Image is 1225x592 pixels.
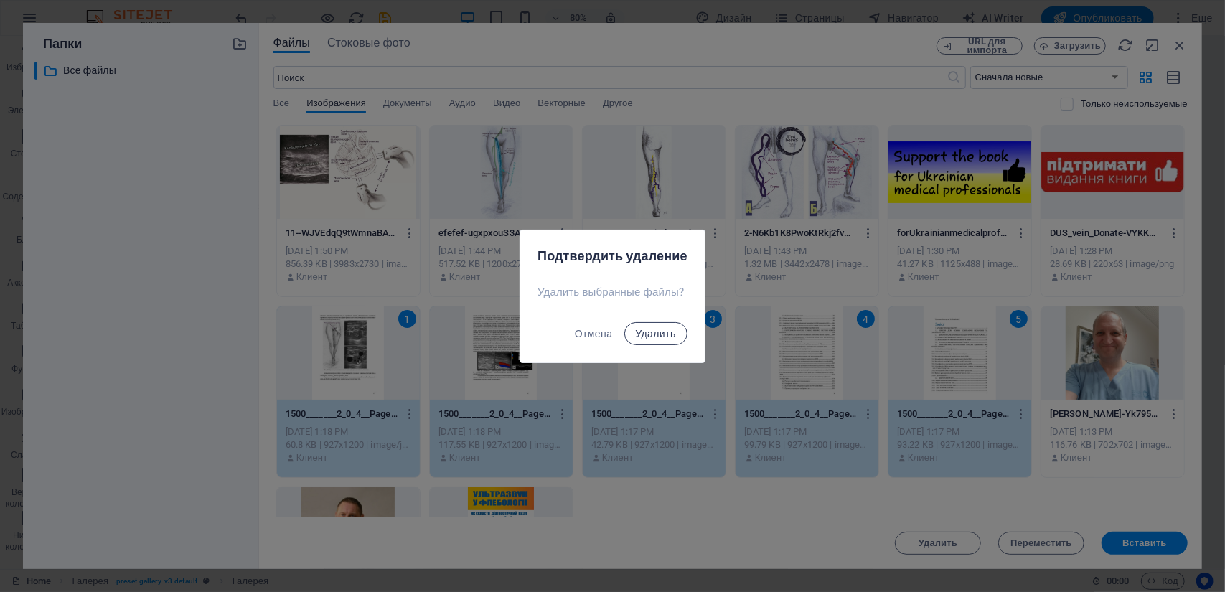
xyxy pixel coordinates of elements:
[538,248,687,265] h2: Подтвердить удаление
[575,328,613,339] span: Отмена
[569,322,619,345] button: Отмена
[538,285,687,299] p: Удалить выбранные файлы?
[624,322,687,345] button: Удалить
[636,328,676,339] span: Удалить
